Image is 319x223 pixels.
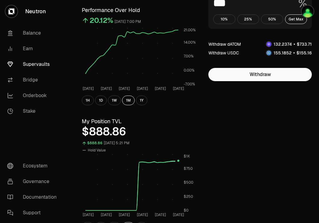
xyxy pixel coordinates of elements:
[208,41,241,47] div: Withdraw dATOM
[184,208,189,213] tspan: $0
[2,158,65,174] a: Ecosystem
[208,68,312,81] button: Withdraw
[104,140,130,147] div: [DATE] 5:21 PM
[119,212,130,217] tspan: [DATE]
[95,96,107,105] button: 1D
[119,86,130,91] tspan: [DATE]
[302,5,314,17] img: Atom Staking
[87,140,103,147] div: $888.86
[266,42,271,47] img: dATOM Logo
[88,148,106,153] span: Hold Value
[184,154,190,159] tspan: $1K
[2,72,65,88] a: Bridge
[237,14,259,24] button: 25%
[108,96,121,105] button: 1W
[136,96,147,105] button: 1Y
[173,86,184,91] tspan: [DATE]
[184,166,193,171] tspan: $750
[184,194,193,199] tspan: $250
[101,86,112,91] tspan: [DATE]
[2,205,65,221] a: Support
[2,189,65,205] a: Documentation
[137,212,148,217] tspan: [DATE]
[184,28,196,32] tspan: 21.00%
[101,212,112,217] tspan: [DATE]
[184,82,195,87] tspan: -7.00%
[173,212,184,217] tspan: [DATE]
[83,86,94,91] tspan: [DATE]
[2,174,65,189] a: Governance
[155,86,166,91] tspan: [DATE]
[82,117,196,126] h3: My Position TVL
[137,86,148,91] tspan: [DATE]
[2,41,65,57] a: Earn
[184,68,195,73] tspan: 0.00%
[184,180,193,185] tspan: $500
[2,57,65,72] a: Supervaults
[213,14,235,24] button: 10%
[2,88,65,103] a: Orderbook
[2,103,65,119] a: Stake
[122,96,135,105] button: 1M
[155,212,166,217] tspan: [DATE]
[208,50,239,56] div: Withdraw USDC
[82,126,196,138] div: $888.86
[82,96,94,105] button: 1H
[184,54,194,59] tspan: 7.00%
[83,212,94,217] tspan: [DATE]
[90,16,113,25] div: 20.12%
[2,25,65,41] a: Balance
[261,14,283,24] button: 50%
[115,18,141,25] div: [DATE] 7:00 PM
[82,6,196,14] h3: Performance Over Hold
[266,50,271,55] img: USDC Logo
[184,40,196,45] tspan: 14.00%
